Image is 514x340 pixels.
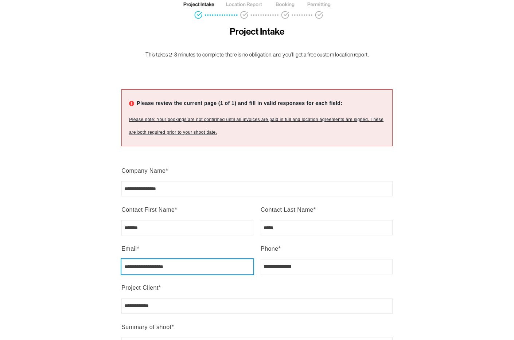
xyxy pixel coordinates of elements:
span: Phone [261,246,279,252]
span: Project Client [121,285,159,291]
div: Please review the current page (1 of 1) and fill in valid responses for each field : [129,97,385,110]
span: Contact First Name [121,207,175,213]
input: Company Name* [121,181,393,196]
a: Please note: Your bookings are not confirmed until all invoices are paid in full and location agr... [129,113,385,138]
h4: Project Intake [145,26,369,38]
span: Contact Last Name [261,207,314,213]
input: Phone* [261,259,393,274]
input: Project Client* [121,298,393,314]
input: Contact First Name* [121,220,253,235]
input: Email* [121,259,253,274]
span: Email [121,246,137,252]
input: Contact Last Name* [261,220,393,235]
span: Summary of shoot [121,324,171,330]
p: This takes 2-3 minutes to complete, there is no obligation, and you’ll get a free custom location... [145,51,369,59]
span: Company Name [121,168,166,174]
